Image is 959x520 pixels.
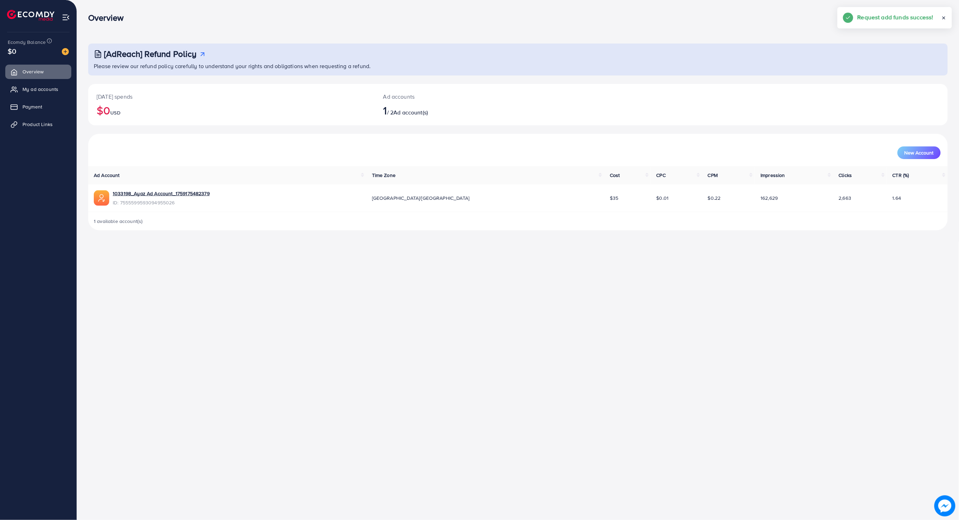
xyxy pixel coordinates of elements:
span: Cost [610,172,620,179]
span: Impression [761,172,785,179]
span: My ad accounts [22,86,58,93]
span: CTR (%) [893,172,909,179]
img: logo [7,10,54,21]
a: Product Links [5,117,71,131]
p: Ad accounts [383,92,581,101]
span: 162,629 [761,195,778,202]
span: Overview [22,68,44,75]
p: [DATE] spends [97,92,366,101]
span: ID: 7555599593094955026 [113,199,210,206]
a: My ad accounts [5,82,71,96]
span: 1 [383,102,387,118]
a: 1033198_Ayaz Ad Account_1759175482379 [113,190,210,197]
img: image [62,48,69,55]
span: USD [110,109,120,116]
span: 1.64 [893,195,901,202]
h3: [AdReach] Refund Policy [104,49,197,59]
span: Ad account(s) [393,108,428,116]
img: menu [62,13,70,21]
span: 2,663 [839,195,852,202]
span: Ecomdy Balance [8,39,46,46]
a: Payment [5,100,71,114]
span: [GEOGRAPHIC_DATA]/[GEOGRAPHIC_DATA] [372,195,470,202]
span: $0.22 [708,195,721,202]
p: Please review our refund policy carefully to understand your rights and obligations when requesti... [94,62,944,70]
h3: Overview [88,13,129,23]
span: Clicks [839,172,852,179]
span: New Account [905,150,934,155]
span: $0.01 [657,195,669,202]
button: New Account [898,146,941,159]
h5: Request add funds success! [857,13,933,22]
span: $35 [610,195,618,202]
span: Product Links [22,121,53,128]
a: Overview [5,65,71,79]
span: Ad Account [94,172,120,179]
span: $0 [7,46,17,57]
img: image [934,495,955,516]
h2: / 2 [383,104,581,117]
h2: $0 [97,104,366,117]
span: Payment [22,103,42,110]
span: CPM [708,172,718,179]
img: ic-ads-acc.e4c84228.svg [94,190,109,206]
span: CPC [657,172,666,179]
span: 1 available account(s) [94,218,143,225]
span: Time Zone [372,172,396,179]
